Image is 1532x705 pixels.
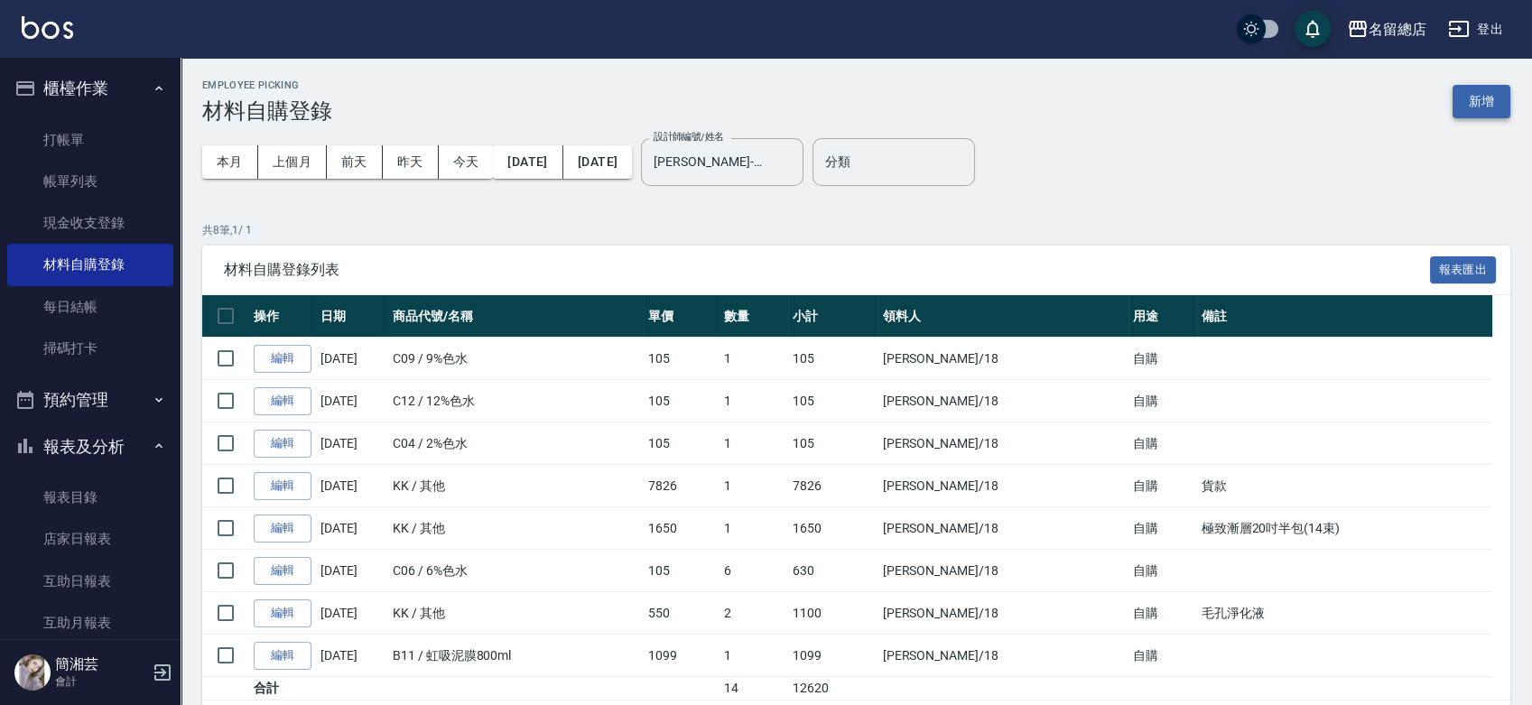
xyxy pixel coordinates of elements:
[388,592,644,635] td: KK / 其他
[254,642,311,670] a: 編輯
[878,422,1128,465] td: [PERSON_NAME] /18
[7,376,173,423] button: 預約管理
[316,338,388,380] td: [DATE]
[7,328,173,369] a: 掃碼打卡
[1128,295,1197,338] th: 用途
[254,345,311,373] a: 編輯
[788,465,878,507] td: 7826
[316,422,388,465] td: [DATE]
[720,338,788,380] td: 1
[316,592,388,635] td: [DATE]
[644,507,720,550] td: 1650
[316,550,388,592] td: [DATE]
[720,295,788,338] th: 數量
[1453,92,1510,109] a: 新增
[254,472,311,500] a: 編輯
[1197,465,1492,507] td: 貨款
[55,673,147,690] p: 會計
[388,507,644,550] td: KK / 其他
[1430,260,1497,277] a: 報表匯出
[202,145,258,179] button: 本月
[249,295,316,338] th: 操作
[388,338,644,380] td: C09 / 9%色水
[7,561,173,602] a: 互助日報表
[1197,507,1492,550] td: 極致漸層20吋半包(14束)
[644,592,720,635] td: 550
[7,423,173,470] button: 報表及分析
[388,635,644,677] td: B11 / 虹吸泥膜800ml
[439,145,494,179] button: 今天
[7,65,173,112] button: 櫃檯作業
[388,295,644,338] th: 商品代號/名稱
[1128,507,1197,550] td: 自購
[202,222,1510,238] p: 共 8 筆, 1 / 1
[788,422,878,465] td: 105
[1128,465,1197,507] td: 自購
[254,430,311,458] a: 編輯
[7,286,173,328] a: 每日結帳
[878,592,1128,635] td: [PERSON_NAME] /18
[1441,13,1510,46] button: 登出
[14,654,51,691] img: Person
[720,635,788,677] td: 1
[1128,550,1197,592] td: 自購
[316,635,388,677] td: [DATE]
[1128,422,1197,465] td: 自購
[1197,295,1492,338] th: 備註
[563,145,632,179] button: [DATE]
[788,295,878,338] th: 小計
[644,635,720,677] td: 1099
[316,380,388,422] td: [DATE]
[878,550,1128,592] td: [PERSON_NAME] /18
[254,557,311,585] a: 編輯
[1128,380,1197,422] td: 自購
[383,145,439,179] button: 昨天
[1128,592,1197,635] td: 自購
[316,295,388,338] th: 日期
[720,380,788,422] td: 1
[654,130,724,144] label: 設計師編號/姓名
[878,380,1128,422] td: [PERSON_NAME] /18
[1340,11,1434,48] button: 名留總店
[720,507,788,550] td: 1
[788,338,878,380] td: 105
[878,338,1128,380] td: [PERSON_NAME] /18
[327,145,383,179] button: 前天
[7,477,173,518] a: 報表目錄
[720,592,788,635] td: 2
[1128,635,1197,677] td: 自購
[254,599,311,627] a: 編輯
[1430,256,1497,284] button: 報表匯出
[788,635,878,677] td: 1099
[788,507,878,550] td: 1650
[7,202,173,244] a: 現金收支登錄
[720,465,788,507] td: 1
[720,422,788,465] td: 1
[254,387,311,415] a: 編輯
[644,380,720,422] td: 105
[202,79,332,91] h2: Employee Picking
[7,119,173,161] a: 打帳單
[1295,11,1331,47] button: save
[388,550,644,592] td: C06 / 6%色水
[316,465,388,507] td: [DATE]
[316,507,388,550] td: [DATE]
[388,465,644,507] td: KK / 其他
[720,677,788,700] td: 14
[644,295,720,338] th: 單價
[1453,85,1510,118] button: 新增
[258,145,327,179] button: 上個月
[878,635,1128,677] td: [PERSON_NAME] /18
[788,380,878,422] td: 105
[644,338,720,380] td: 105
[878,465,1128,507] td: [PERSON_NAME] /18
[493,145,562,179] button: [DATE]
[388,422,644,465] td: C04 / 2%色水
[202,98,332,124] h3: 材料自購登錄
[644,465,720,507] td: 7826
[388,380,644,422] td: C12 / 12%色水
[254,515,311,543] a: 編輯
[249,677,316,700] td: 合計
[1197,592,1492,635] td: 毛孔淨化液
[7,602,173,644] a: 互助月報表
